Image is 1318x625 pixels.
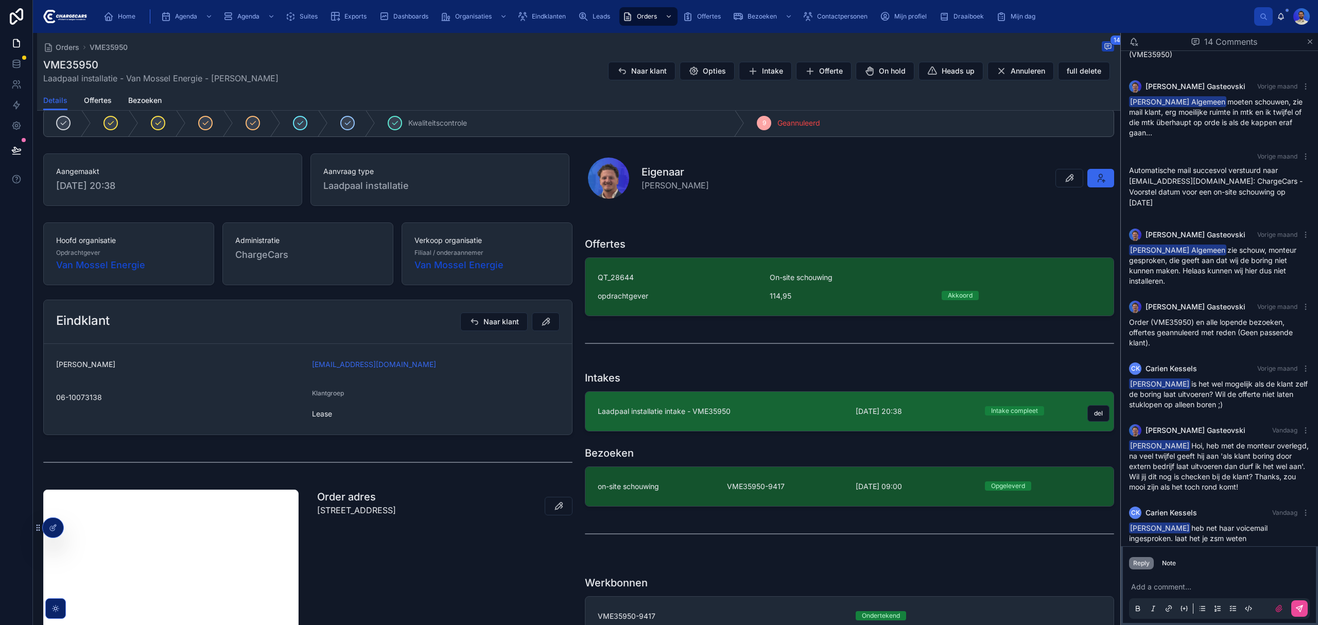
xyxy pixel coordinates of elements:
[414,249,483,257] span: Filiaal / onderaannemer
[641,165,709,179] h1: Eigenaar
[762,119,766,127] span: 9
[43,42,79,53] a: Orders
[56,312,110,329] h2: Eindklant
[619,7,678,26] a: Orders
[100,7,143,26] a: Home
[237,12,259,21] span: Agenda
[948,291,973,300] div: Akkoord
[56,392,304,403] span: 06-10073138
[235,235,380,246] span: Administratie
[877,7,934,26] a: Mijn profiel
[987,62,1054,80] button: Annuleren
[894,12,927,21] span: Mijn profiel
[317,490,396,504] h1: Order adres
[800,7,875,26] a: Contactpersonen
[585,446,634,460] h1: Bezoeken
[819,66,843,76] span: Offerte
[796,62,852,80] button: Offerte
[598,406,843,416] span: Laadpaal installatie intake - VME35950
[56,258,145,272] a: Van Mossel Energie
[43,58,279,72] h1: VME35950
[1129,378,1190,389] span: [PERSON_NAME]
[1257,152,1297,160] span: Vorige maand
[483,317,519,327] span: Naar klant
[460,312,528,331] button: Naar klant
[993,7,1043,26] a: Mijn dag
[631,66,667,76] span: Naar klant
[1146,302,1245,312] span: [PERSON_NAME] Gasteovski
[641,179,709,192] span: [PERSON_NAME]
[1129,441,1309,491] span: Hoi, heb met de monteur overlegd, na veel twijfel geeft hij aan 'als klant boring door extern bed...
[762,66,783,76] span: Intake
[862,611,900,620] div: Ondertekend
[697,12,721,21] span: Offertes
[56,42,79,53] span: Orders
[1272,509,1297,516] span: Vandaag
[1162,559,1176,567] div: Note
[514,7,573,26] a: Eindklanten
[1058,62,1110,80] button: full delete
[1129,246,1296,285] span: zie schouw, monteur gesproken, die geeft aan dat wij de boring niet kunnen maken. Helaas kunnen w...
[455,12,492,21] span: Organisaties
[1146,508,1197,518] span: Carien Kessels
[879,66,906,76] span: On hold
[128,91,162,112] a: Bezoeken
[175,12,197,21] span: Agenda
[856,406,973,416] span: [DATE] 20:38
[953,12,984,21] span: Draaiboek
[56,359,304,370] span: [PERSON_NAME]
[1129,524,1268,543] span: heb net haar voicemail ingesproken. laat het je zsm weten
[1257,231,1297,238] span: Vorige maand
[1110,35,1124,45] span: 14
[777,118,820,128] span: Geannuleerd
[1129,97,1303,137] span: moeten schouwen, zie mail klant, erg moeilijke ruimte in mtk en ik twijfel of die mtk überhaupt o...
[312,409,560,419] span: Lease
[1158,557,1180,569] button: Note
[1087,405,1109,422] button: del
[282,7,325,26] a: Suites
[408,118,467,128] span: Kwaliteitscontrole
[90,42,128,53] a: VME35950
[1146,425,1245,436] span: [PERSON_NAME] Gasteovski
[1129,96,1226,107] span: [PERSON_NAME] Algemeen
[585,371,620,385] h1: Intakes
[56,235,201,246] span: Hoofd organisatie
[575,7,617,26] a: Leads
[317,504,396,516] p: [STREET_ADDRESS]
[727,481,844,492] span: VME35950-9417
[585,237,626,251] h1: Offertes
[84,95,112,106] span: Offertes
[128,95,162,106] span: Bezoeken
[1146,230,1245,240] span: [PERSON_NAME] Gasteovski
[598,291,648,301] span: opdrachtgever
[1131,364,1140,373] span: CK
[312,359,436,370] a: [EMAIL_ADDRESS][DOMAIN_NAME]
[1094,409,1103,418] span: del
[43,72,279,84] span: Laadpaal installatie - Van Mossel Energie - [PERSON_NAME]
[942,66,975,76] span: Heads up
[598,611,843,621] span: VME35950-9417
[1129,440,1190,451] span: [PERSON_NAME]
[95,5,1254,28] div: scrollable content
[1146,81,1245,92] span: [PERSON_NAME] Gasteovski
[56,179,289,193] span: [DATE] 20:38
[84,91,112,112] a: Offertes
[856,481,973,492] span: [DATE] 09:00
[220,7,280,26] a: Agenda
[323,166,557,177] span: Aanvraag type
[1257,364,1297,372] span: Vorige maand
[593,12,610,21] span: Leads
[1102,41,1114,54] button: 14
[608,62,675,80] button: Naar klant
[376,7,436,26] a: Dashboards
[585,467,1114,506] a: on-site schouwingVME35950-9417[DATE] 09:00Opgeleverd
[1129,523,1190,533] span: [PERSON_NAME]
[739,62,792,80] button: Intake
[1146,363,1197,374] span: Carien Kessels
[1129,245,1226,255] span: [PERSON_NAME] Algemeen
[1257,303,1297,310] span: Vorige maand
[1129,165,1310,208] p: Automatische mail succesvol verstuurd naar [EMAIL_ADDRESS][DOMAIN_NAME]: ChargeCars - Voorstel da...
[327,7,374,26] a: Exports
[680,62,735,80] button: Opties
[43,95,67,106] span: Details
